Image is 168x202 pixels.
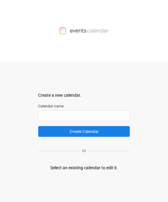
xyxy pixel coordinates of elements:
[50,165,118,171] div: Select an existing calendar to edit it.
[38,92,130,99] div: Create a new calendar.
[38,103,130,109] label: Calendar name
[60,27,108,34] img: Events Calendar
[38,126,130,137] button: Create Calendar
[79,148,89,154] p: or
